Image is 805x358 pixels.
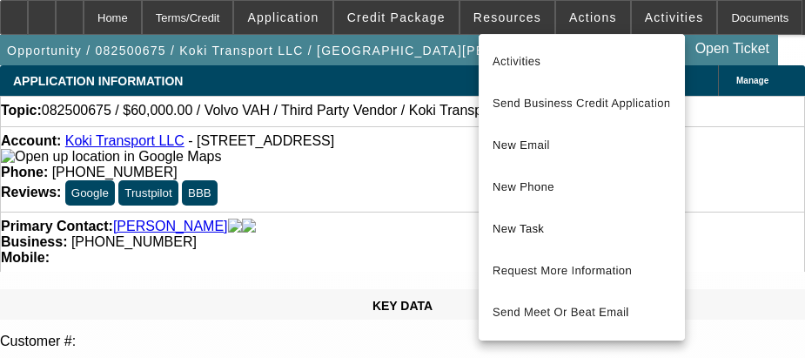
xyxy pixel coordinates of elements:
[493,177,671,198] span: New Phone
[493,219,671,240] span: New Task
[493,51,671,72] span: Activities
[493,302,671,323] span: Send Meet Or Beat Email
[493,93,671,114] span: Send Business Credit Application
[493,260,671,281] span: Request More Information
[493,135,671,156] span: New Email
